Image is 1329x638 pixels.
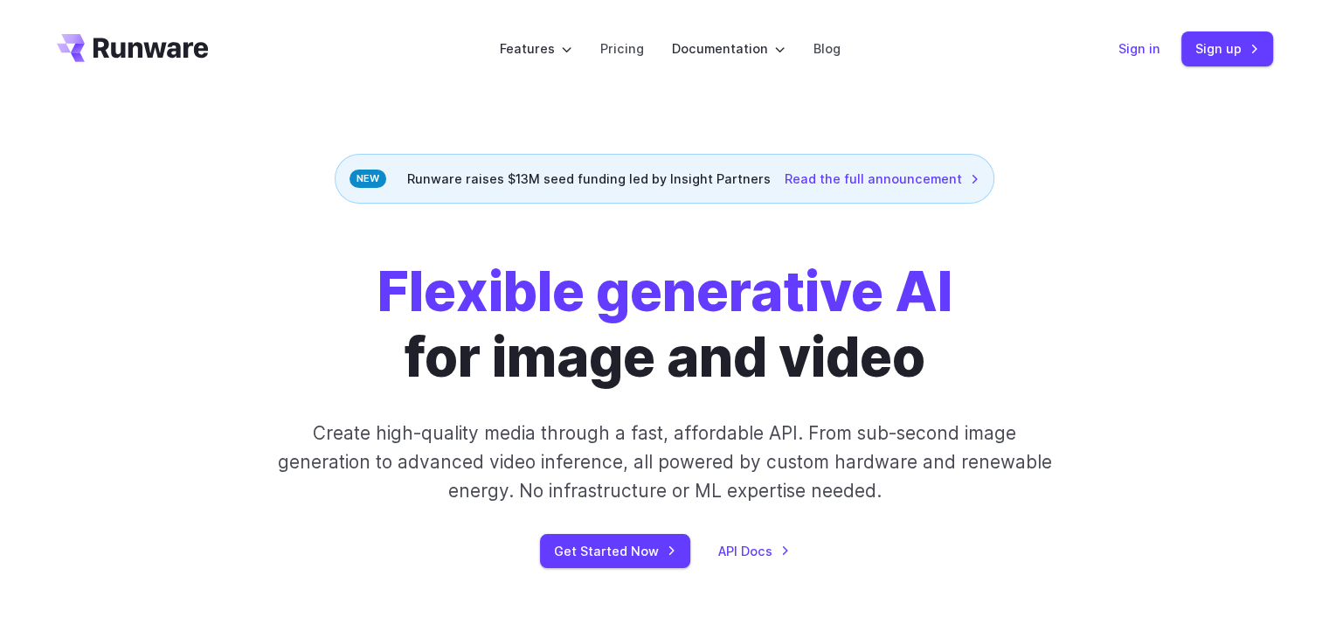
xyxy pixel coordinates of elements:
[1181,31,1273,66] a: Sign up
[600,38,644,59] a: Pricing
[57,34,209,62] a: Go to /
[377,259,952,324] strong: Flexible generative AI
[335,154,994,204] div: Runware raises $13M seed funding led by Insight Partners
[1118,38,1160,59] a: Sign in
[540,534,690,568] a: Get Started Now
[275,419,1054,506] p: Create high-quality media through a fast, affordable API. From sub-second image generation to adv...
[500,38,572,59] label: Features
[377,260,952,391] h1: for image and video
[813,38,841,59] a: Blog
[718,541,790,561] a: API Docs
[672,38,786,59] label: Documentation
[785,169,979,189] a: Read the full announcement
